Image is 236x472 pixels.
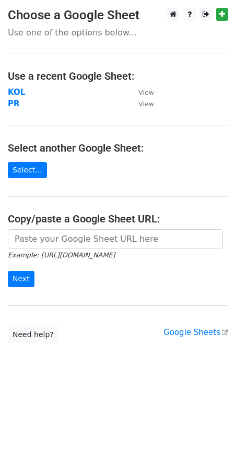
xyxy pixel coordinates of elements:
[8,99,20,108] a: PR
[128,88,154,97] a: View
[8,327,58,343] a: Need help?
[8,229,223,249] input: Paste your Google Sheet URL here
[128,99,154,108] a: View
[8,162,47,178] a: Select...
[8,88,25,97] a: KOL
[8,70,228,82] h4: Use a recent Google Sheet:
[8,271,34,287] input: Next
[8,27,228,38] p: Use one of the options below...
[8,142,228,154] h4: Select another Google Sheet:
[8,251,115,259] small: Example: [URL][DOMAIN_NAME]
[8,213,228,225] h4: Copy/paste a Google Sheet URL:
[138,100,154,108] small: View
[8,8,228,23] h3: Choose a Google Sheet
[138,89,154,96] small: View
[163,328,228,337] a: Google Sheets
